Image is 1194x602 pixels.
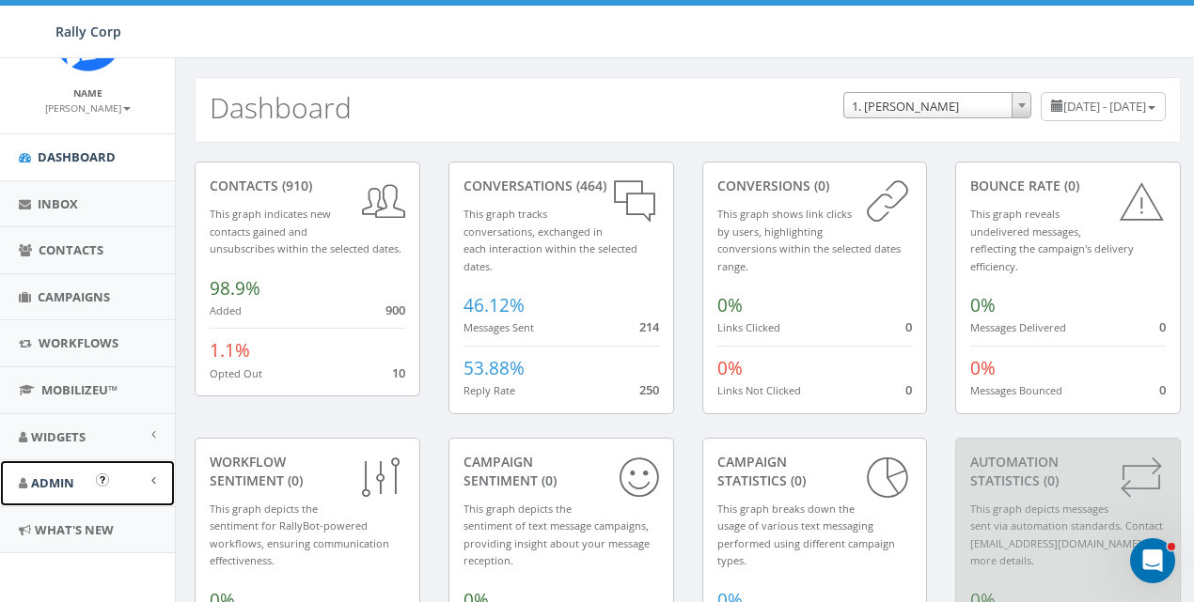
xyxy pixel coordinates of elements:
[210,207,401,255] small: This graph indicates new contacts gained and unsubscribes within the selected dates.
[717,383,801,397] small: Links Not Clicked
[970,502,1163,568] small: This graph depicts messages sent via automation standards. Contact [EMAIL_ADDRESS][DOMAIN_NAME] f...
[970,356,996,380] span: 0%
[970,320,1066,334] small: Messages Delivered
[639,381,659,398] span: 250
[73,86,102,100] small: Name
[1159,318,1166,335] span: 0
[210,276,260,301] span: 98.9%
[38,195,78,212] span: Inbox
[463,453,659,490] div: Campaign Sentiment
[39,334,118,351] span: Workflows
[463,177,659,195] div: conversations
[210,502,389,568] small: This graph depicts the sentiment for RallyBot-powered workflows, ensuring communication effective...
[463,293,525,317] span: 46.12%
[278,177,312,194] span: (910)
[573,177,606,194] span: (464)
[31,474,74,491] span: Admin
[38,288,110,305] span: Campaigns
[1063,98,1146,115] span: [DATE] - [DATE]
[463,320,534,334] small: Messages Sent
[45,99,131,116] a: [PERSON_NAME]
[35,521,114,538] span: What's New
[463,356,525,380] span: 53.88%
[39,241,103,258] span: Contacts
[843,92,1031,118] span: 1. James Martin
[210,366,262,380] small: Opted Out
[1040,471,1059,489] span: (0)
[970,383,1062,397] small: Messages Bounced
[810,177,829,194] span: (0)
[463,207,637,273] small: This graph tracks conversations, exchanged in each interaction within the selected dates.
[210,303,242,317] small: Added
[717,502,895,568] small: This graph breaks down the usage of various text messaging performed using different campaign types.
[210,453,405,490] div: Workflow Sentiment
[717,293,743,317] span: 0%
[1060,177,1079,194] span: (0)
[905,318,912,335] span: 0
[905,381,912,398] span: 0
[45,101,131,115] small: [PERSON_NAME]
[717,207,901,273] small: This graph shows link clicks by users, highlighting conversions within the selected dates range.
[38,148,116,165] span: Dashboard
[717,177,913,195] div: conversions
[717,320,780,334] small: Links Clicked
[844,93,1030,119] span: 1. James Martin
[392,364,405,381] span: 10
[717,453,913,490] div: Campaign Statistics
[463,383,515,397] small: Reply Rate
[463,502,650,568] small: This graph depicts the sentiment of text message campaigns, providing insight about your message ...
[284,471,303,489] span: (0)
[639,318,659,335] span: 214
[970,207,1134,273] small: This graph reveals undelivered messages, reflecting the campaign's delivery efficiency.
[385,301,405,318] span: 900
[970,293,996,317] span: 0%
[210,338,250,363] span: 1.1%
[970,453,1166,490] div: Automation Statistics
[1159,381,1166,398] span: 0
[210,177,405,195] div: contacts
[787,471,806,489] span: (0)
[1130,538,1175,583] iframe: Intercom live chat
[538,471,557,489] span: (0)
[31,428,86,445] span: Widgets
[970,177,1166,195] div: Bounce Rate
[96,473,109,486] button: Open In-App Guide
[717,356,743,380] span: 0%
[210,92,352,123] h2: Dashboard
[55,23,121,40] span: Rally Corp
[41,381,118,398] span: MobilizeU™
